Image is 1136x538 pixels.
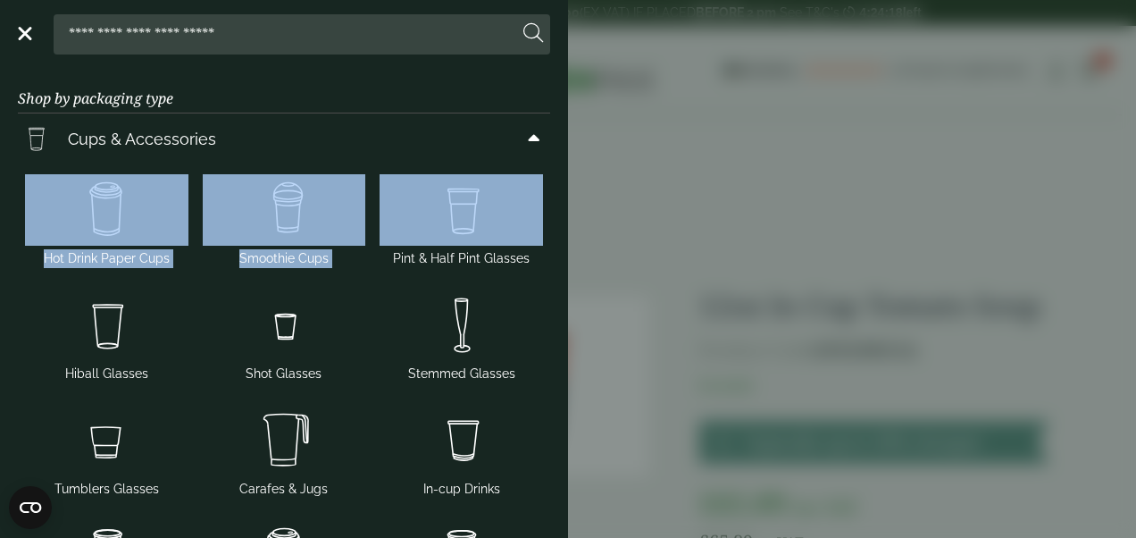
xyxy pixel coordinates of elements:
[25,405,188,476] img: Tumbler_glass.svg
[239,480,328,499] span: Carafes & Jugs
[18,121,54,156] img: PintNhalf_cup.svg
[203,171,366,272] a: Smoothie Cups
[25,171,188,272] a: Hot Drink Paper Cups
[203,286,366,387] a: Shot Glasses
[408,365,515,383] span: Stemmed Glasses
[380,401,543,502] a: In-cup Drinks
[393,249,530,268] span: Pint & Half Pint Glasses
[44,249,170,268] span: Hot Drink Paper Cups
[203,401,366,502] a: Carafes & Jugs
[18,113,550,164] a: Cups & Accessories
[65,365,148,383] span: Hiball Glasses
[203,405,366,476] img: JugsNcaraffes.svg
[25,286,188,387] a: Hiball Glasses
[380,290,543,361] img: Stemmed_glass.svg
[9,486,52,529] button: Open CMP widget
[18,62,550,113] h3: Shop by packaging type
[25,401,188,502] a: Tumblers Glasses
[203,174,366,246] img: Smoothie_cups.svg
[246,365,322,383] span: Shot Glasses
[68,127,216,151] span: Cups & Accessories
[25,290,188,361] img: Hiball.svg
[239,249,329,268] span: Smoothie Cups
[423,480,500,499] span: In-cup Drinks
[380,286,543,387] a: Stemmed Glasses
[54,480,159,499] span: Tumblers Glasses
[380,171,543,272] a: Pint & Half Pint Glasses
[203,290,366,361] img: Shot_glass.svg
[380,174,543,246] img: PintNhalf_cup.svg
[25,174,188,246] img: HotDrink_paperCup.svg
[380,405,543,476] img: Incup_drinks.svg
